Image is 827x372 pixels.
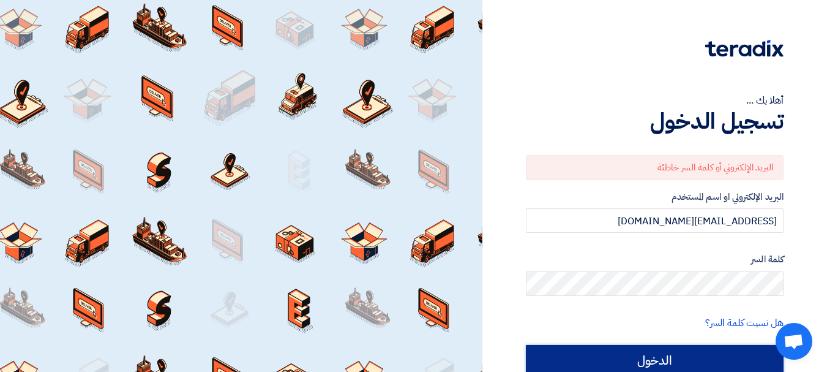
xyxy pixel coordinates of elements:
[526,190,784,204] label: البريد الإلكتروني او اسم المستخدم
[526,208,784,233] input: أدخل بريد العمل الإلكتروني او اسم المستخدم الخاص بك ...
[526,252,784,267] label: كلمة السر
[776,323,812,360] div: Open chat
[705,316,784,330] a: هل نسيت كلمة السر؟
[526,93,784,108] div: أهلا بك ...
[526,155,784,180] div: البريد الإلكتروني أو كلمة السر خاطئة
[526,108,784,135] h1: تسجيل الدخول
[705,40,784,57] img: Teradix logo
